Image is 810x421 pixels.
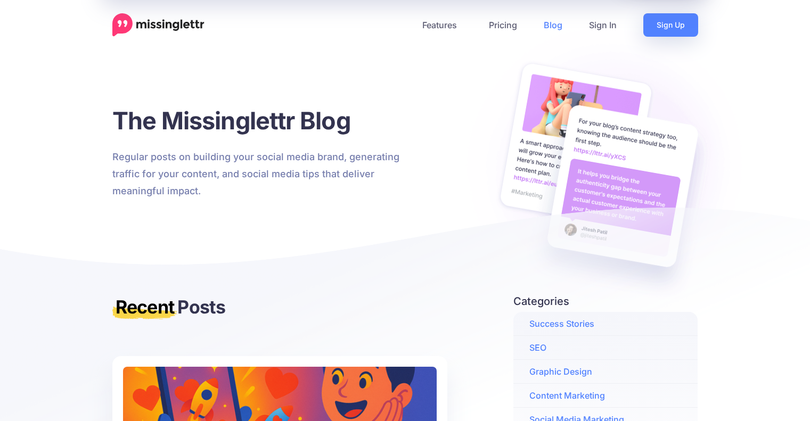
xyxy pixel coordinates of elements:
a: Sign In [576,13,630,37]
p: Regular posts on building your social media brand, generating traffic for your content, and socia... [112,148,413,200]
a: Graphic Design [513,360,698,383]
a: Success Stories [513,312,698,335]
mark: Recent [112,296,178,321]
a: Sign Up [643,13,698,37]
a: SEO [513,336,698,359]
a: Pricing [476,13,530,37]
a: Content Marketing [513,384,698,407]
a: Blog [530,13,576,37]
h1: The Missinglettr Blog [112,106,413,135]
a: Home [112,13,204,37]
h5: Categories [513,295,698,308]
a: Features [409,13,476,37]
h3: Posts [112,295,447,319]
